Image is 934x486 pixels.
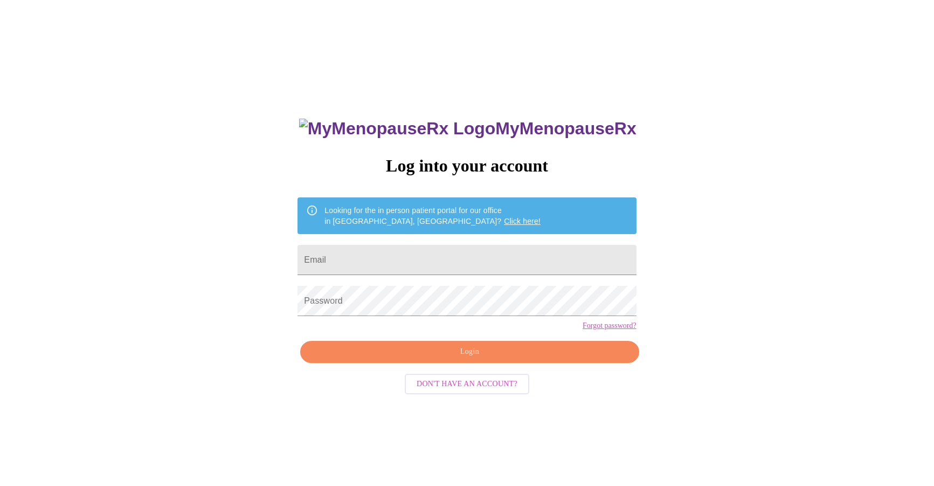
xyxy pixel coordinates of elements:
a: Forgot password? [583,321,636,330]
div: Looking for the in person patient portal for our office in [GEOGRAPHIC_DATA], [GEOGRAPHIC_DATA]? [324,201,541,231]
button: Login [300,341,639,363]
span: Don't have an account? [417,378,517,391]
h3: MyMenopauseRx [299,119,636,139]
a: Don't have an account? [402,379,532,388]
span: Login [313,345,626,359]
a: Click here! [504,217,541,225]
h3: Log into your account [298,156,636,176]
button: Don't have an account? [405,374,529,395]
img: MyMenopauseRx Logo [299,119,495,139]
